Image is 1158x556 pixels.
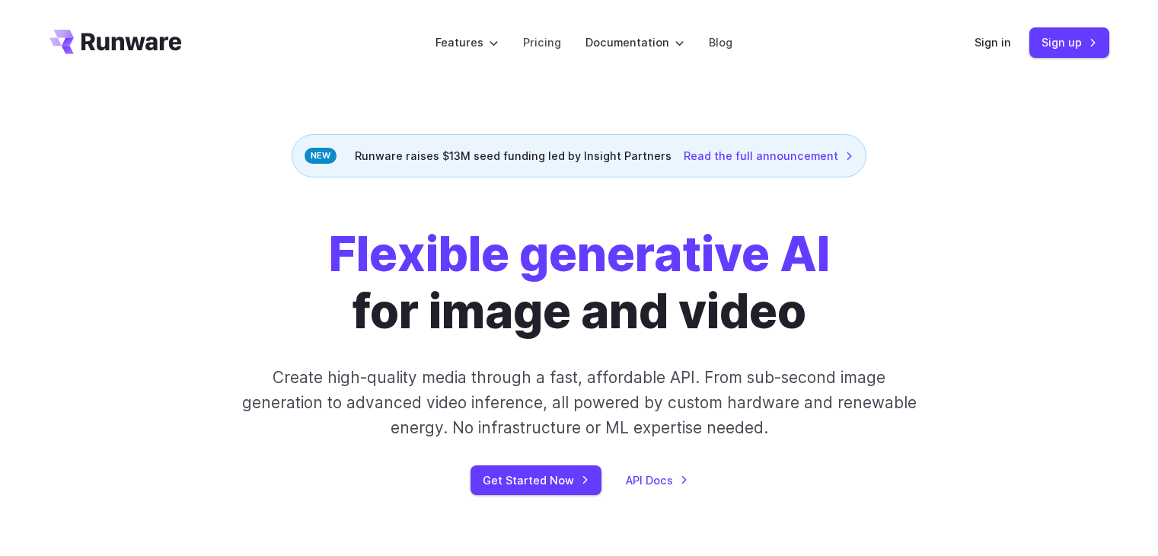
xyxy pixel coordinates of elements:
h1: for image and video [329,226,830,340]
a: Read the full announcement [684,147,853,165]
strong: Flexible generative AI [329,225,830,283]
a: Sign in [975,34,1011,51]
label: Features [435,34,499,51]
label: Documentation [585,34,684,51]
a: Pricing [523,34,561,51]
a: Blog [709,34,732,51]
a: Go to / [49,30,182,54]
a: Get Started Now [471,465,601,495]
a: API Docs [626,471,688,489]
a: Sign up [1029,27,1109,57]
p: Create high-quality media through a fast, affordable API. From sub-second image generation to adv... [240,365,918,441]
div: Runware raises $13M seed funding led by Insight Partners [292,134,866,177]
